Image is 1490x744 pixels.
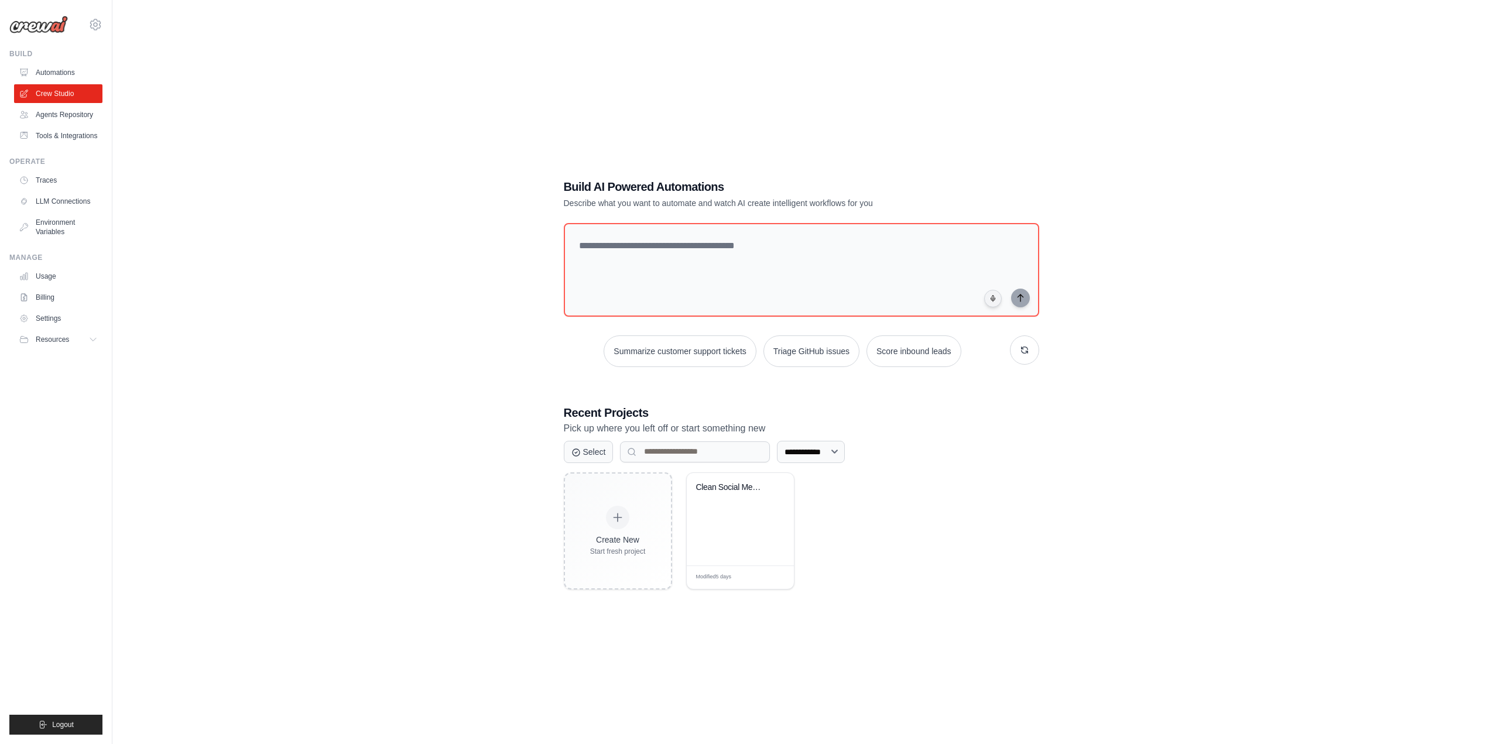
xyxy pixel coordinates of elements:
a: Billing [14,288,102,307]
div: Build [9,49,102,59]
div: Start fresh project [590,547,646,556]
p: Describe what you want to automate and watch AI create intelligent workflows for you [564,197,957,209]
a: Traces [14,171,102,190]
button: Logout [9,715,102,735]
span: Resources [36,335,69,344]
button: Score inbound leads [866,335,961,367]
button: Select [564,441,614,463]
h1: Build AI Powered Automations [564,179,957,195]
a: Usage [14,267,102,286]
div: Clean Social Media Content Generator with Punchy Text [696,482,767,493]
div: Operate [9,157,102,166]
img: Logo [9,16,68,33]
a: Agents Repository [14,105,102,124]
h3: Recent Projects [564,404,1039,421]
span: Edit [766,573,776,582]
a: Environment Variables [14,213,102,241]
a: Tools & Integrations [14,126,102,145]
button: Triage GitHub issues [763,335,859,367]
div: Manage [9,253,102,262]
button: Summarize customer support tickets [604,335,756,367]
button: Resources [14,330,102,349]
button: Get new suggestions [1010,335,1039,365]
a: LLM Connections [14,192,102,211]
button: Click to speak your automation idea [984,290,1002,307]
span: Logout [52,720,74,729]
a: Automations [14,63,102,82]
div: Create New [590,534,646,546]
span: Modified 5 days [696,573,732,581]
a: Crew Studio [14,84,102,103]
a: Settings [14,309,102,328]
p: Pick up where you left off or start something new [564,421,1039,436]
